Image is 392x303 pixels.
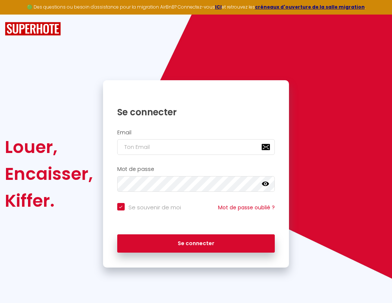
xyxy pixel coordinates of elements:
[117,139,275,155] input: Ton Email
[5,160,93,187] div: Encaisser,
[117,166,275,172] h2: Mot de passe
[5,22,61,36] img: SuperHote logo
[215,4,222,10] a: ICI
[218,204,275,211] a: Mot de passe oublié ?
[117,129,275,136] h2: Email
[5,187,93,214] div: Kiffer.
[117,234,275,253] button: Se connecter
[5,134,93,160] div: Louer,
[255,4,365,10] a: créneaux d'ouverture de la salle migration
[117,106,275,118] h1: Se connecter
